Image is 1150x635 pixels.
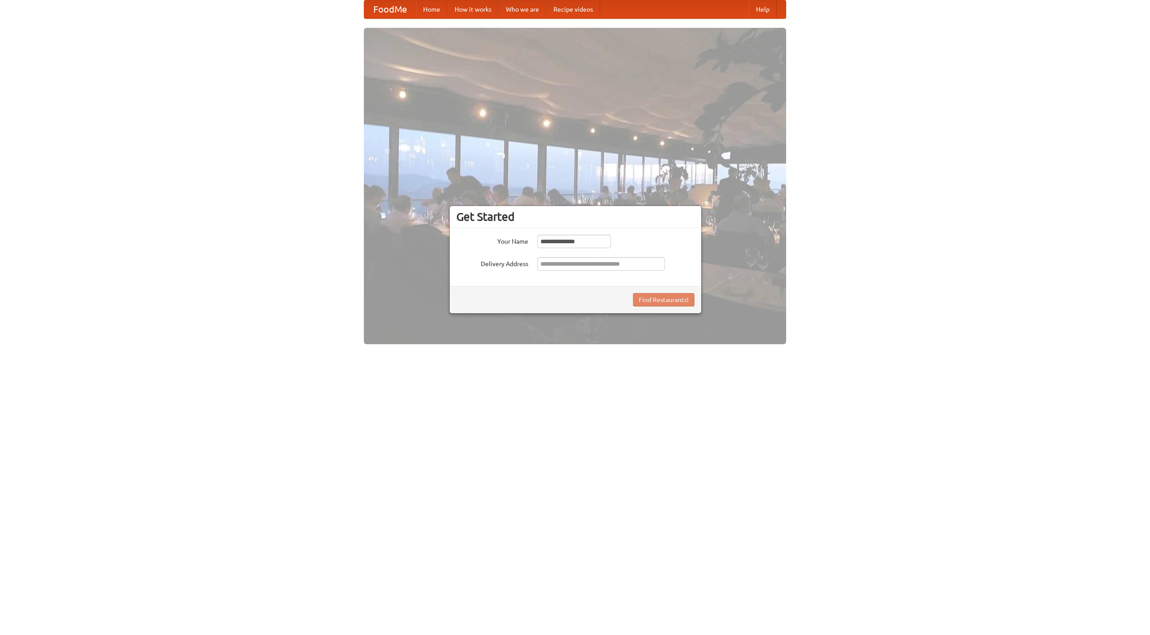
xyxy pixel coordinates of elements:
a: Home [416,0,447,18]
a: Who we are [499,0,546,18]
label: Your Name [456,235,528,246]
a: Help [749,0,777,18]
a: FoodMe [364,0,416,18]
a: Recipe videos [546,0,600,18]
h3: Get Started [456,210,694,223]
button: Find Restaurants! [633,293,694,307]
label: Delivery Address [456,257,528,268]
a: How it works [447,0,499,18]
